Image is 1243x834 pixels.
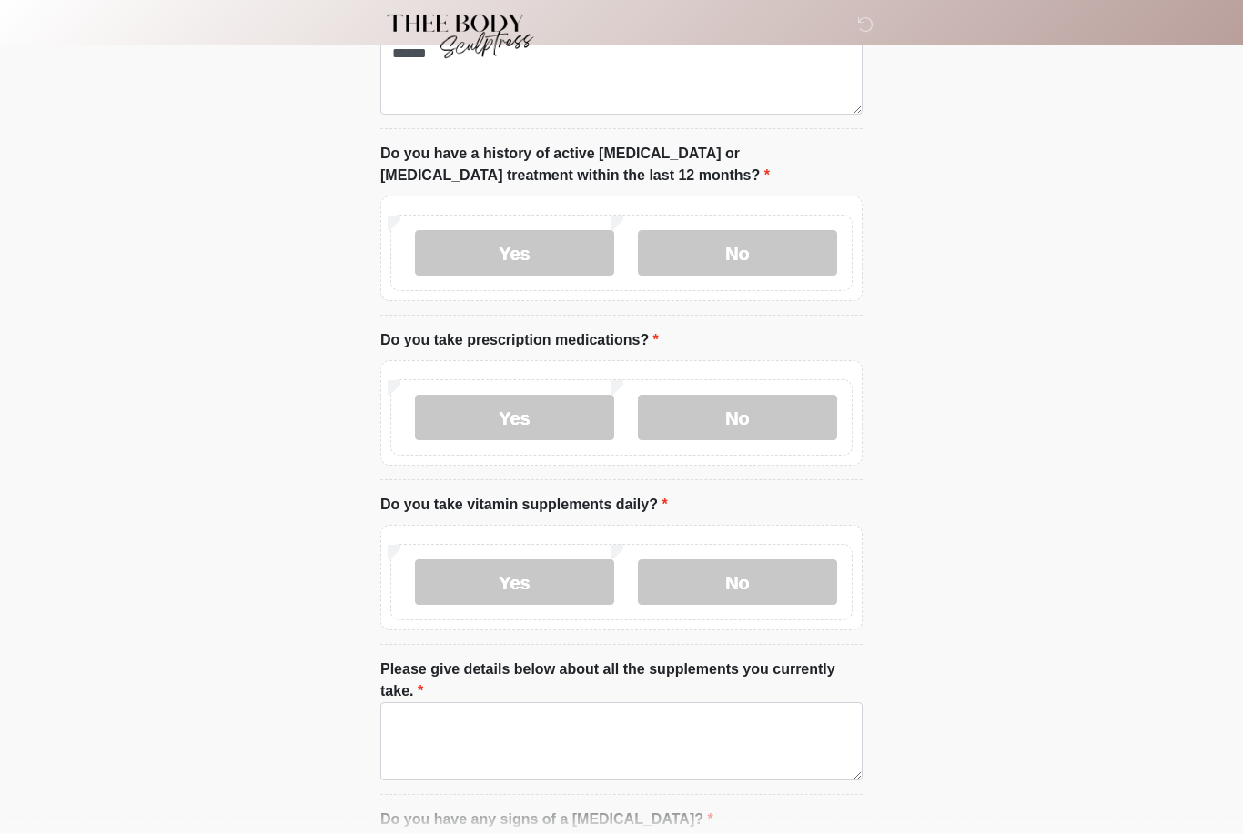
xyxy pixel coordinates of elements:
[380,143,863,186] label: Do you have a history of active [MEDICAL_DATA] or [MEDICAL_DATA] treatment within the last 12 mon...
[415,559,614,605] label: Yes
[380,809,713,830] label: Do you have any signs of a [MEDICAL_DATA]?
[415,395,614,440] label: Yes
[380,329,659,351] label: Do you take prescription medications?
[415,230,614,276] label: Yes
[380,658,863,702] label: Please give details below about all the supplements you currently take.
[638,230,837,276] label: No
[362,14,549,59] img: Thee Body Sculptress Logo
[638,559,837,605] label: No
[638,395,837,440] label: No
[380,494,668,516] label: Do you take vitamin supplements daily?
